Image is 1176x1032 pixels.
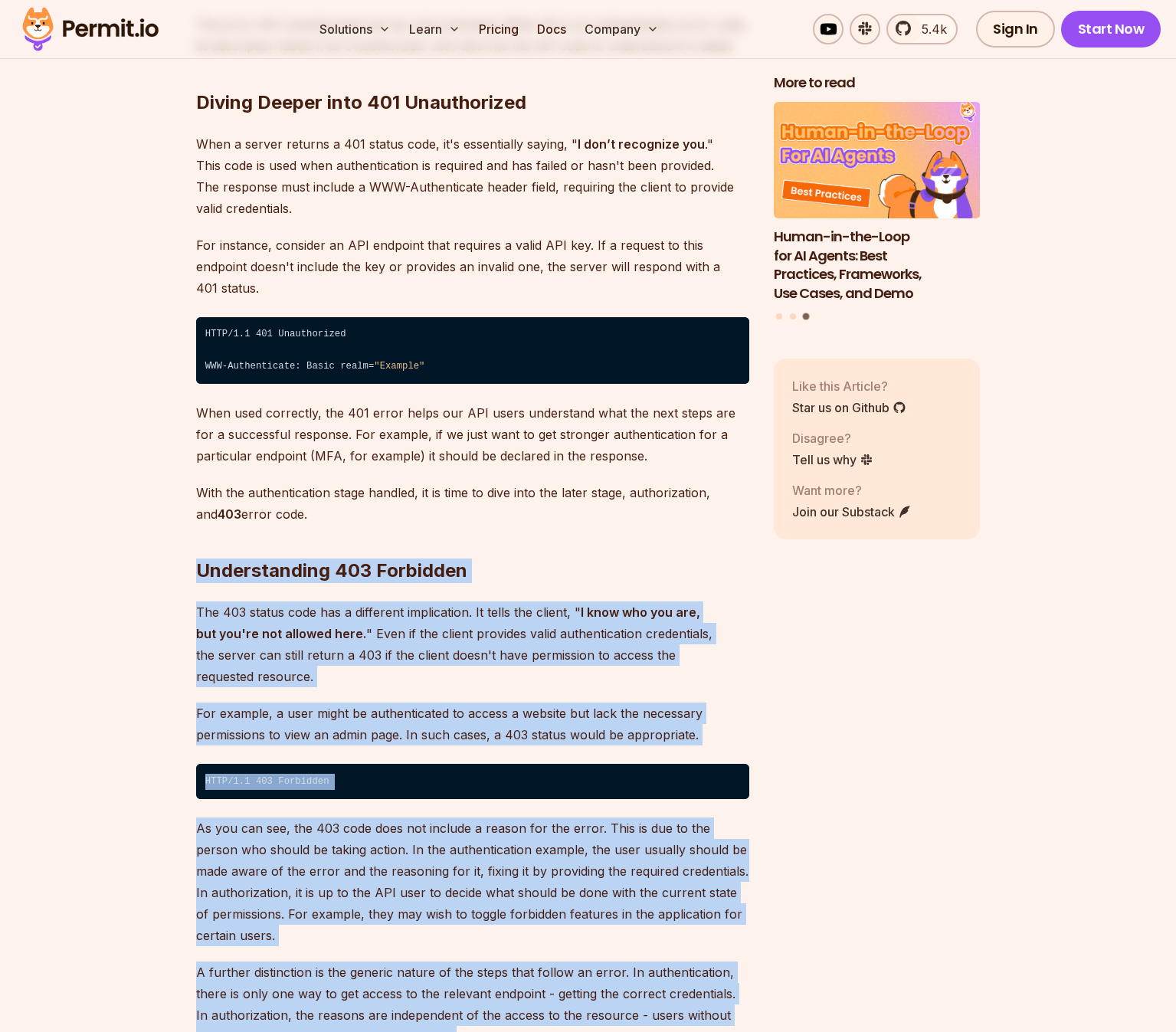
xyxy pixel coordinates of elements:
[196,402,749,467] p: When used correctly, the 401 error helps our API users understand what the next steps are for a s...
[578,136,705,152] strong: I don’t recognize you
[313,14,397,44] button: Solutions
[196,817,749,946] p: As you can see, the 403 code does not include a reason for the error. This is due to the person w...
[774,102,981,218] img: Human-in-the-Loop for AI Agents: Best Practices, Frameworks, Use Cases, and Demo
[196,317,749,385] code: HTTP/1.1 401 Unauthorized ⁠ WWW-Authenticate: Basic realm=
[403,14,467,44] button: Learn
[886,14,958,44] a: 5.4k
[1061,11,1161,48] a: Start Now
[774,74,981,93] h2: More to read
[803,313,810,319] button: Go to slide 3
[792,376,906,395] p: Like this Article?
[578,14,665,44] button: Company
[792,428,873,447] p: Disagree?
[196,29,749,115] h2: Diving Deeper into 401 Unauthorized
[774,102,981,322] div: Posts
[774,227,981,303] h3: Human-in-the-Loop for AI Agents: Best Practices, Frameworks, Use Cases, and Demo
[776,313,782,319] button: Go to slide 1
[218,506,241,522] strong: 403
[790,313,796,319] button: Go to slide 2
[531,14,572,44] a: Docs
[792,450,873,468] a: Tell us why
[912,20,947,38] span: 5.4k
[792,398,906,416] a: Star us on Github
[473,14,525,44] a: Pricing
[196,482,749,525] p: With the authentication stage handled, it is time to dive into the later stage, authorization, an...
[196,497,749,583] h2: Understanding 403 Forbidden
[774,102,981,303] li: 3 of 3
[774,102,981,303] a: Human-in-the-Loop for AI Agents: Best Practices, Frameworks, Use Cases, and DemoHuman-in-the-Loop...
[196,764,749,799] code: HTTP/1.1 403 Forbidden
[196,133,749,219] p: When a server returns a 401 status code, it's essentially saying, " ." This code is used when aut...
[15,3,165,55] img: Permit logo
[792,480,912,499] p: Want more?
[374,361,424,372] span: "Example"
[196,703,749,745] p: For example, a user might be authenticated to access a website but lack the necessary permissions...
[792,502,912,520] a: Join our Substack
[196,234,749,299] p: For instance, consider an API endpoint that requires a valid API key. If a request to this endpoi...
[196,601,749,687] p: The 403 status code has a different implication. It tells the client, " " Even if the client prov...
[976,11,1055,48] a: Sign In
